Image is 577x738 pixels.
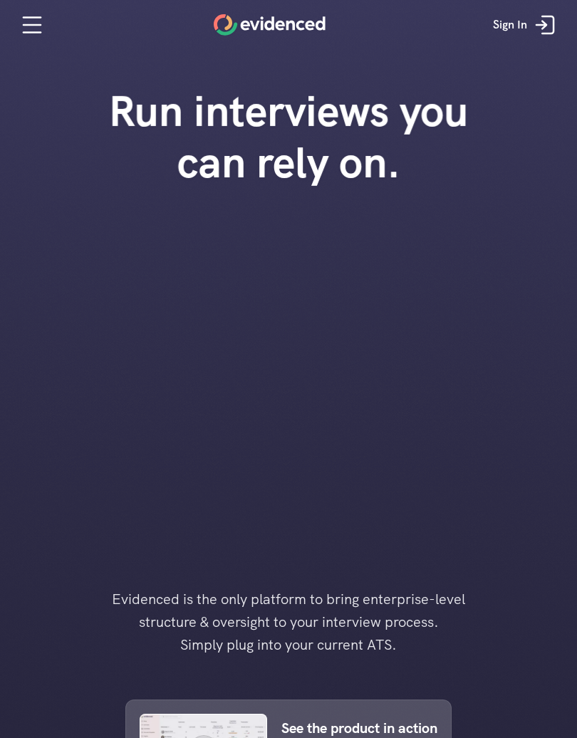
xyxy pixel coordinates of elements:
h4: Evidenced is the only platform to bring enterprise-level structure & oversight to your interview ... [89,588,488,656]
a: Home [214,14,326,36]
h1: Run interviews you can rely on. [85,85,492,188]
p: Sign In [493,16,527,34]
a: Sign In [482,4,570,46]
